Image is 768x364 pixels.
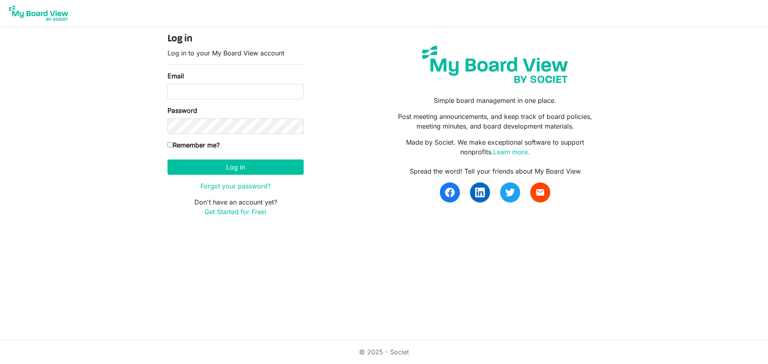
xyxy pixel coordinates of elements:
label: Password [167,106,197,115]
img: linkedin.svg [475,188,485,197]
input: Remember me? [167,142,173,147]
label: Remember me? [167,140,220,150]
p: Made by Societ. We make exceptional software to support nonprofits. [390,137,601,157]
p: Simple board management in one place. [390,96,601,105]
label: Email [167,71,184,81]
img: my-board-view-societ.svg [416,40,574,89]
a: Forgot your password? [200,182,271,190]
p: Don't have an account yet? [167,197,304,217]
img: facebook.svg [445,188,455,197]
a: Learn more. [493,148,530,156]
p: Log in to your My Board View account [167,48,304,58]
a: Get Started for Free! [204,208,267,216]
img: twitter.svg [505,188,515,197]
span: email [535,188,545,197]
button: Log in [167,160,304,175]
a: © 2025 - Societ [359,348,409,356]
a: email [530,182,550,202]
div: Spread the word! Tell your friends about My Board View [390,166,601,176]
p: Post meeting announcements, and keep track of board policies, meeting minutes, and board developm... [390,112,601,131]
img: My Board View Logo [6,3,71,23]
h4: Log in [167,33,304,45]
